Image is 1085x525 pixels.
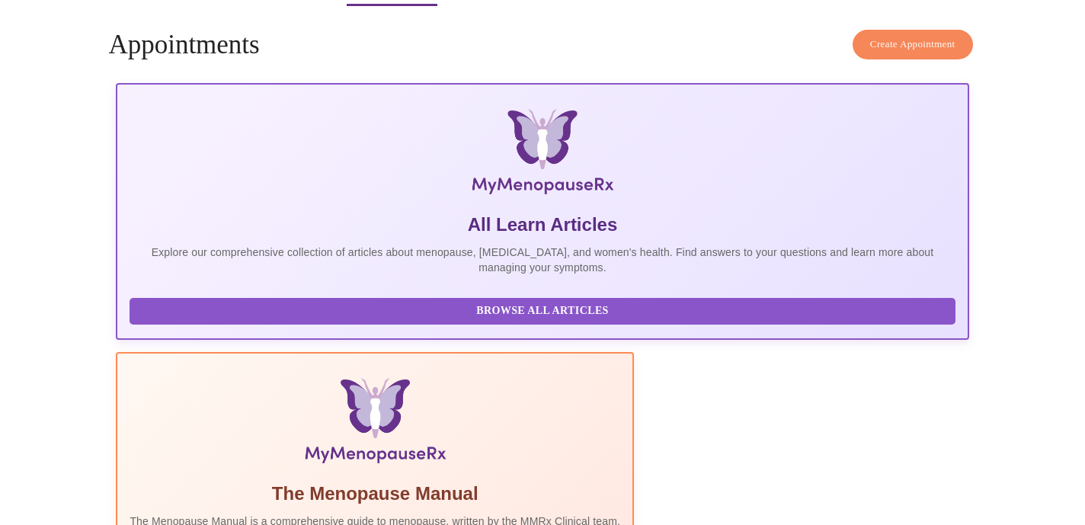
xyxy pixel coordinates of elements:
img: Menopause Manual [208,378,542,469]
a: Browse All Articles [130,303,959,316]
h4: Appointments [108,30,976,60]
button: Create Appointment [853,30,973,59]
h5: All Learn Articles [130,213,955,237]
span: Create Appointment [870,36,955,53]
p: Explore our comprehensive collection of articles about menopause, [MEDICAL_DATA], and women's hea... [130,245,955,275]
img: MyMenopauseRx Logo [258,109,827,200]
span: Browse All Articles [145,302,939,321]
h5: The Menopause Manual [130,482,620,506]
button: Browse All Articles [130,298,955,325]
